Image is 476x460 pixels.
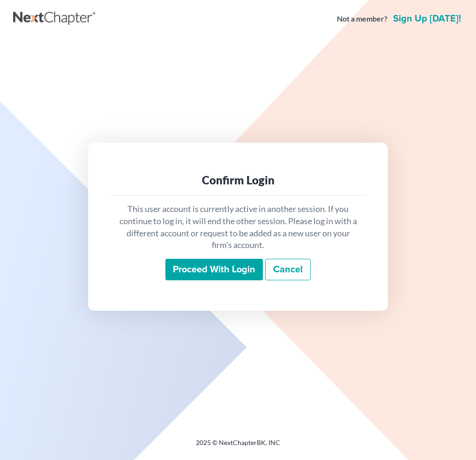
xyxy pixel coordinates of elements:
[391,14,463,23] a: Sign up [DATE]!
[165,259,263,280] input: Proceed with login
[118,173,358,188] div: Confirm Login
[13,438,463,455] div: 2025 © NextChapterBK, INC
[265,259,311,280] a: Cancel
[337,14,387,24] strong: Not a member?
[118,203,358,251] p: This user account is currently active in another session. If you continue to log in, it will end ...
